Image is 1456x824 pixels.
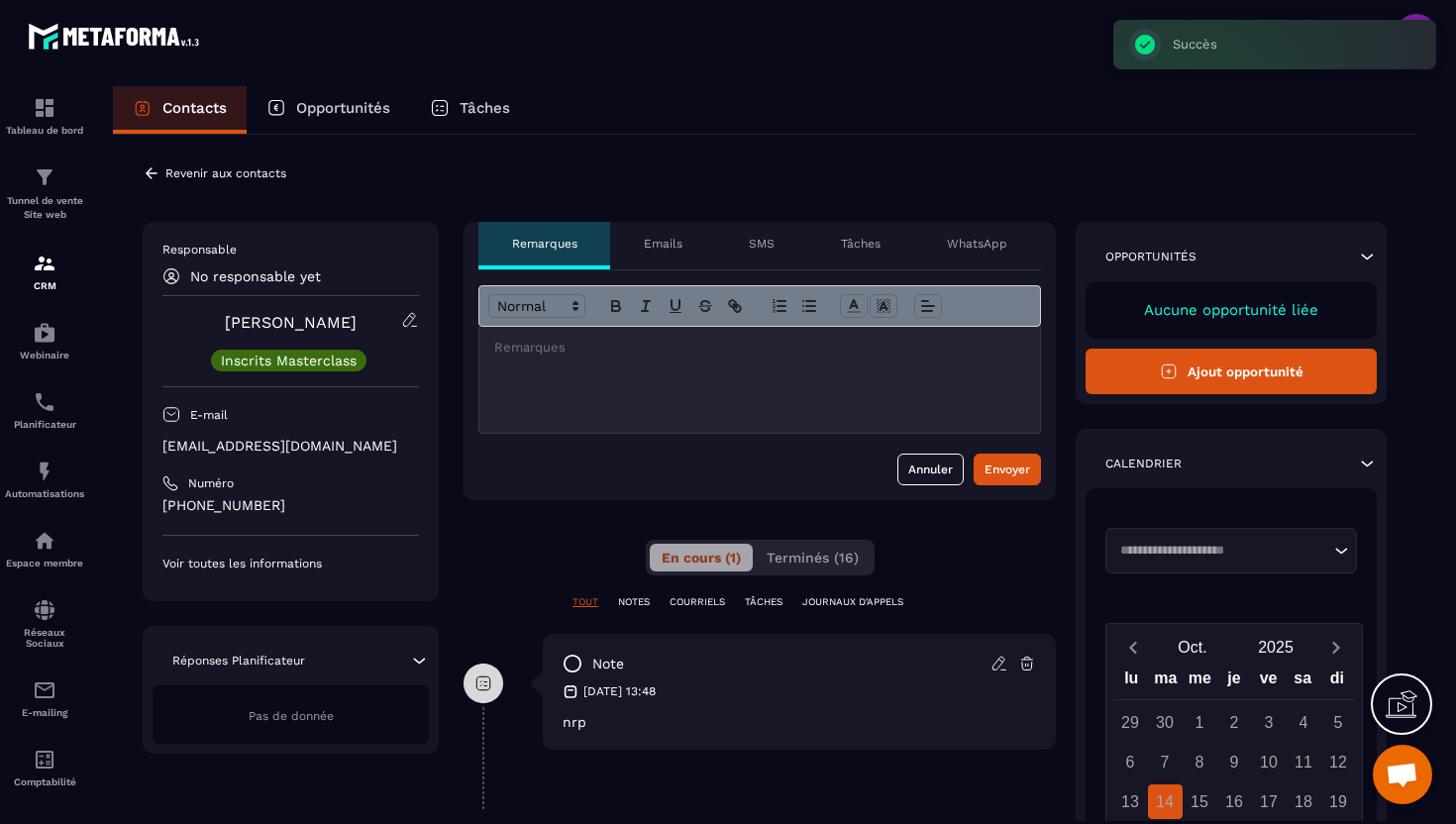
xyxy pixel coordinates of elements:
[1148,784,1183,819] div: 14
[221,354,357,367] p: Inscrits Masterclass
[33,748,56,772] img: accountant
[745,595,782,609] p: TÂCHES
[1286,665,1320,699] div: sa
[113,86,247,134] a: Contacts
[162,437,419,456] p: [EMAIL_ADDRESS][DOMAIN_NAME]
[563,714,1036,730] p: nrp
[5,776,84,787] p: Comptabilité
[1114,665,1149,699] div: lu
[767,550,859,566] span: Terminés (16)
[1183,705,1217,740] div: 1
[1113,745,1148,779] div: 6
[460,99,510,117] p: Tâches
[5,280,84,291] p: CRM
[841,236,881,252] p: Tâches
[162,556,419,571] p: Voir toutes les informations
[985,460,1030,479] div: Envoyer
[33,321,56,345] img: automations
[247,86,410,134] a: Opportunités
[1148,705,1183,740] div: 30
[33,165,56,189] img: formation
[1183,784,1217,819] div: 15
[1086,349,1377,394] button: Ajout opportunité
[190,407,228,423] p: E-mail
[5,558,84,568] p: Espace membre
[5,81,84,151] a: formationformationTableau de bord
[5,151,84,237] a: formationformationTunnel de vente Site web
[670,595,725,609] p: COURRIELS
[5,514,84,583] a: automationsautomationsEspace membre
[188,475,234,491] p: Numéro
[410,86,530,134] a: Tâches
[5,733,84,802] a: accountantaccountantComptabilité
[1217,784,1252,819] div: 16
[5,707,84,718] p: E-mailing
[583,683,656,699] p: [DATE] 13:48
[755,544,871,571] button: Terminés (16)
[650,544,753,571] button: En cours (1)
[1321,705,1356,740] div: 5
[165,166,286,180] p: Revenir aux contacts
[190,268,321,284] p: No responsable yet
[1321,784,1356,819] div: 19
[5,664,84,733] a: emailemailE-mailing
[5,583,84,664] a: social-networksocial-networkRéseaux Sociaux
[1113,784,1148,819] div: 13
[1317,634,1354,661] button: Next month
[947,236,1007,252] p: WhatsApp
[5,237,84,306] a: formationformationCRM
[249,709,334,723] span: Pas de donnée
[1252,745,1287,779] div: 10
[1373,745,1432,804] div: Ouvrir le chat
[225,313,357,332] a: [PERSON_NAME]
[1113,541,1329,561] input: Search for option
[749,236,775,252] p: SMS
[33,390,56,414] img: scheduler
[162,99,227,117] p: Contacts
[1319,665,1354,699] div: di
[5,350,84,360] p: Webinaire
[33,96,56,120] img: formation
[1252,784,1287,819] div: 17
[5,194,84,222] p: Tunnel de vente Site web
[1321,745,1356,779] div: 12
[1183,665,1217,699] div: me
[1217,745,1252,779] div: 9
[5,125,84,136] p: Tableau de bord
[1287,784,1321,819] div: 18
[802,595,903,609] p: JOURNAUX D'APPELS
[592,655,624,673] p: note
[5,627,84,649] p: Réseaux Sociaux
[172,653,305,669] p: Réponses Planificateur
[1149,665,1184,699] div: ma
[1151,630,1234,665] button: Open months overlay
[296,99,390,117] p: Opportunités
[5,488,84,499] p: Automatisations
[33,252,56,275] img: formation
[5,306,84,375] a: automationsautomationsWebinaire
[1183,745,1217,779] div: 8
[33,460,56,483] img: automations
[1287,705,1321,740] div: 4
[33,529,56,553] img: automations
[5,419,84,430] p: Planificateur
[1287,745,1321,779] div: 11
[5,375,84,445] a: schedulerschedulerPlanificateur
[162,242,419,257] p: Responsable
[1217,705,1252,740] div: 2
[28,18,206,54] img: logo
[644,236,682,252] p: Emails
[1234,630,1317,665] button: Open years overlay
[662,550,741,566] span: En cours (1)
[1114,634,1151,661] button: Previous month
[1105,456,1182,471] p: Calendrier
[1251,665,1286,699] div: ve
[1105,249,1196,264] p: Opportunités
[974,454,1041,485] button: Envoyer
[1113,705,1148,740] div: 29
[1105,528,1357,573] div: Search for option
[1252,705,1287,740] div: 3
[1217,665,1252,699] div: je
[1105,301,1357,319] p: Aucune opportunité liée
[572,595,598,609] p: TOUT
